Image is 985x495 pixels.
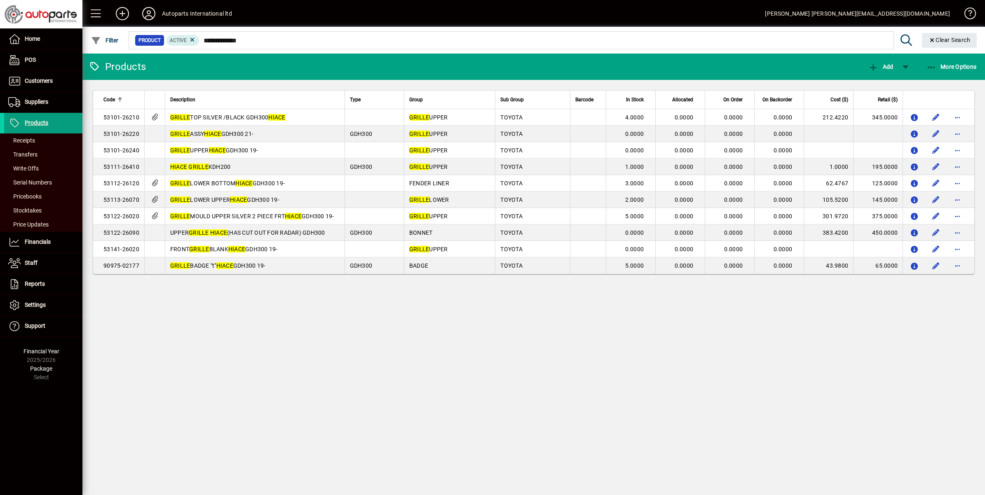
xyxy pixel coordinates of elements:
span: Active [170,37,187,43]
em: HIACE [209,147,226,154]
span: GDH300 [350,131,373,137]
td: 375.0000 [853,208,903,224]
button: More options [951,193,964,206]
span: 0.0000 [724,114,743,121]
button: More options [951,144,964,157]
button: Add [109,6,136,21]
span: 53113-26070 [103,196,139,203]
span: Add [868,63,893,70]
span: TOYOTA [500,229,523,236]
em: GRILLE [170,147,190,154]
span: Home [25,35,40,42]
span: 53101-26210 [103,114,139,121]
span: 53101-26220 [103,131,139,137]
span: 53122-26090 [103,229,139,236]
span: Transfers [8,151,38,158]
a: Write Offs [4,161,82,175]
span: Cost ($) [830,95,848,104]
span: Filter [91,37,119,44]
span: 0.0000 [724,246,743,252]
span: 0.0000 [675,196,694,203]
em: HIACE [210,229,227,236]
span: 0.0000 [774,114,793,121]
mat-chip: Activation Status: Active [167,35,199,46]
span: In Stock [626,95,644,104]
em: HIACE [216,262,233,269]
button: Edit [929,177,943,190]
span: TOYOTA [500,213,523,219]
a: Customers [4,71,82,91]
span: Support [25,322,45,329]
button: Edit [929,226,943,239]
span: TOYOTA [500,246,523,252]
td: 345.0000 [853,109,903,126]
td: 125.0000 [853,175,903,191]
span: More Options [926,63,977,70]
div: [PERSON_NAME] [PERSON_NAME][EMAIL_ADDRESS][DOMAIN_NAME] [765,7,950,20]
td: 62.4767 [804,175,853,191]
span: UPPER [409,246,448,252]
span: Description [170,95,195,104]
span: GDH300 [350,229,373,236]
span: LOWER [409,196,449,203]
em: HIACE [228,246,245,252]
span: BADGE "t" GDH300 19- [170,262,266,269]
em: HIACE [170,163,187,170]
div: In Stock [611,95,651,104]
span: Code [103,95,115,104]
button: Add [866,59,895,74]
button: Edit [929,243,943,256]
button: More options [951,127,964,140]
span: On Order [723,95,743,104]
button: More options [951,160,964,173]
span: 0.0000 [724,213,743,219]
div: On Backorder [760,95,800,104]
span: Allocated [672,95,693,104]
a: Support [4,316,82,336]
button: More options [951,177,964,190]
span: POS [25,56,36,63]
span: 0.0000 [774,163,793,170]
a: POS [4,50,82,70]
a: Price Updates [4,217,82,231]
div: On Order [710,95,750,104]
em: GRILLE [170,196,190,203]
span: 53122-26020 [103,213,139,219]
span: 0.0000 [625,131,644,137]
em: GRILLE [409,196,429,203]
span: KDH200 [170,163,231,170]
a: Serial Numbers [4,175,82,189]
span: BADGE [409,262,428,269]
td: 301.9720 [804,208,853,224]
span: 0.0000 [774,147,793,154]
span: Sub Group [500,95,524,104]
span: 0.0000 [625,147,644,154]
em: GRILLE [188,163,209,170]
span: 2.0000 [625,196,644,203]
td: 105.5200 [804,191,853,208]
span: 0.0000 [774,229,793,236]
span: On Backorder [762,95,792,104]
span: Product [138,36,161,44]
span: FRONT BLANK GDH300 19- [170,246,278,252]
span: 53112-26120 [103,180,139,187]
button: More options [951,243,964,256]
span: GDH300 [350,262,373,269]
span: Package [30,365,52,372]
span: 0.0000 [774,246,793,252]
span: UPPER [409,114,448,121]
span: 0.0000 [625,246,644,252]
span: 0.0000 [774,262,793,269]
div: Allocated [661,95,701,104]
span: 0.0000 [724,229,743,236]
span: 0.0000 [724,147,743,154]
button: Edit [929,259,943,272]
span: LOWER UPPER GDH300 19- [170,196,279,203]
span: Staff [25,259,38,266]
a: Staff [4,253,82,273]
span: 0.0000 [675,262,694,269]
a: Financials [4,232,82,252]
td: 65.0000 [853,257,903,274]
span: TOYOTA [500,180,523,187]
a: Home [4,29,82,49]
